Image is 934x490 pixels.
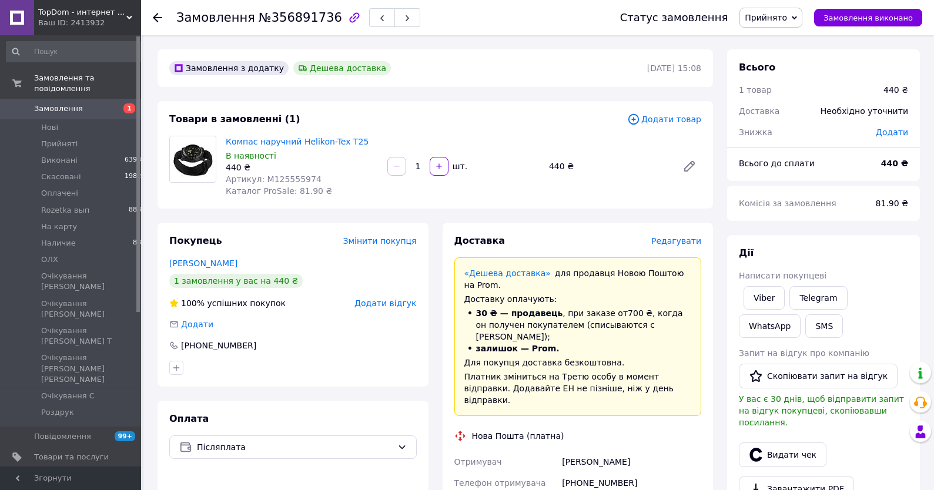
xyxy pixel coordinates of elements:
[34,452,109,462] span: Товари та послуги
[678,155,701,178] a: Редагувати
[226,137,369,146] a: Компас наручний Helikon-Tex T25
[226,151,276,160] span: В наявності
[226,174,322,184] span: Артикул: M125555974
[464,371,692,406] div: Платник зміниться на Третю особу в момент відправки. Додавайте ЕН не пізніше, ніж у день відправки.
[169,259,237,268] a: [PERSON_NAME]
[469,430,567,442] div: Нова Пошта (платна)
[464,307,692,343] li: , при заказе от 700 ₴ , когда он получен покупателем (списываются с [PERSON_NAME]);
[41,188,78,199] span: Оплачені
[41,353,141,385] span: Очікування [PERSON_NAME] [PERSON_NAME]
[115,431,135,441] span: 99+
[739,314,801,338] a: WhatsApp
[739,364,898,388] button: Скопіювати запит на відгук
[464,293,692,305] div: Доставку оплачують:
[739,394,904,427] span: У вас є 30 днів, щоб відправити запит на відгук покупцеві, скопіювавши посилання.
[881,159,908,168] b: 440 ₴
[170,136,216,182] img: Компас наручний Helikon-Tex T25
[41,155,78,166] span: Виконані
[180,340,257,351] div: [PHONE_NUMBER]
[169,413,209,424] span: Оплата
[41,391,95,401] span: Очікування С
[739,106,779,116] span: Доставка
[133,238,145,249] span: 886
[41,238,76,249] span: Наличие
[197,441,393,454] span: Післяплата
[41,407,74,418] span: Роздрук
[647,63,701,73] time: [DATE] 15:08
[739,62,775,73] span: Всього
[226,186,332,196] span: Каталог ProSale: 81.90 ₴
[41,298,141,320] span: Очікування [PERSON_NAME]
[153,12,162,24] div: Повернутися назад
[450,160,468,172] div: шт.
[739,442,826,467] button: Видати чек
[6,41,146,62] input: Пошук
[560,451,704,472] div: [PERSON_NAME]
[544,158,673,174] div: 440 ₴
[41,325,141,347] span: Очікування [PERSON_NAME] Т
[823,14,913,22] span: Замовлення виконано
[805,314,843,338] button: SMS
[739,348,869,358] span: Запит на відгук про компанію
[814,9,922,26] button: Замовлення виконано
[876,199,908,208] span: 81.90 ₴
[620,12,728,24] div: Статус замовлення
[41,254,58,265] span: ОЛХ
[464,267,692,291] div: для продавця Новою Поштою на Prom.
[41,122,58,133] span: Нові
[739,271,826,280] span: Написати покупцеві
[169,297,286,309] div: успішних покупок
[454,235,506,246] span: Доставка
[476,344,560,353] span: залишок — Prom.
[454,478,546,488] span: Телефон отримувача
[125,155,145,166] span: 63932
[883,84,908,96] div: 440 ₴
[476,308,563,318] span: 30 ₴ — продавець
[464,269,551,278] a: «Дешева доставка»
[41,139,78,149] span: Прийняті
[41,221,77,232] span: На карту
[739,159,815,168] span: Всього до сплати
[226,162,378,173] div: 440 ₴
[169,235,222,246] span: Покупець
[744,286,785,310] a: Viber
[454,457,502,466] span: Отримувач
[876,127,908,137] span: Додати
[34,73,141,94] span: Замовлення та повідомлення
[169,61,289,75] div: Замовлення з додатку
[814,98,915,124] div: Необхідно уточнити
[464,357,692,368] div: Для покупця доставка безкоштовна.
[181,320,213,329] span: Додати
[745,13,787,22] span: Прийнято
[259,11,342,25] span: №356891736
[651,236,701,246] span: Редагувати
[739,85,772,95] span: 1 товар
[34,103,83,114] span: Замовлення
[293,61,391,75] div: Дешева доставка
[169,274,303,288] div: 1 замовлення у вас на 440 ₴
[41,205,89,216] span: Rozetka вып
[789,286,847,310] a: Telegram
[34,431,91,442] span: Повідомлення
[354,298,416,308] span: Додати відгук
[38,7,126,18] span: TopDom - интернет магазин топовых товаров для дома и офиса
[739,199,836,208] span: Комісія за замовлення
[41,271,141,292] span: Очікування [PERSON_NAME]
[169,113,300,125] span: Товари в замовленні (1)
[739,247,754,259] span: Дії
[125,172,145,182] span: 19825
[343,236,417,246] span: Змінити покупця
[176,11,255,25] span: Замовлення
[41,172,81,182] span: Скасовані
[129,205,145,216] span: 8882
[181,298,205,308] span: 100%
[739,127,772,137] span: Знижка
[123,103,135,113] span: 1
[38,18,141,28] div: Ваш ID: 2413932
[627,113,701,126] span: Додати товар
